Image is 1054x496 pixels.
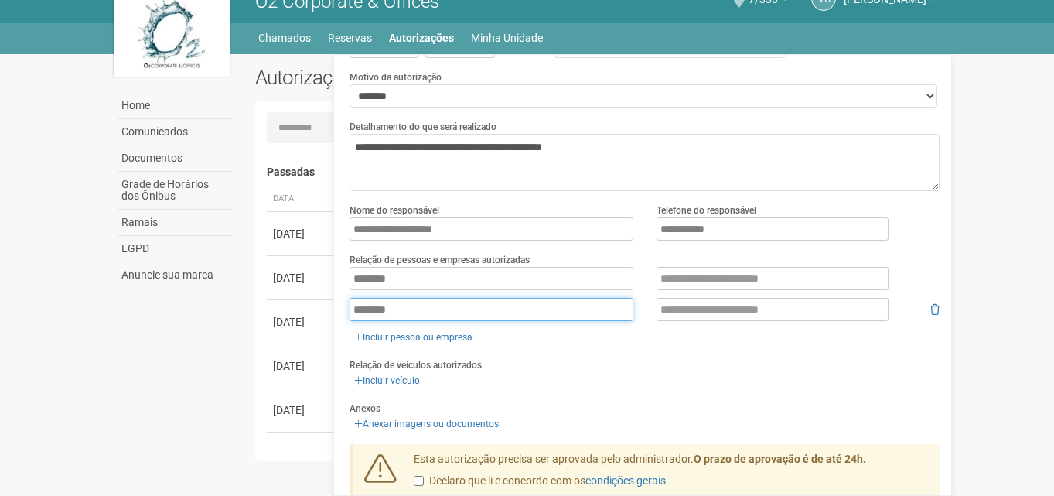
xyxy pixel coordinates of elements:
div: [DATE] [273,446,330,462]
a: Autorizações [389,27,454,49]
h2: Autorizações [255,66,586,89]
a: Anexar imagens ou documentos [350,416,503,433]
a: Grade de Horários dos Ônibus [118,172,232,210]
a: Ramais [118,210,232,236]
label: Anexos [350,402,380,416]
i: Remover [930,304,940,315]
label: Telefone do responsável [657,204,756,217]
label: Declaro que li e concordo com os [414,474,666,489]
h4: Passadas [267,166,929,178]
a: Documentos [118,145,232,172]
label: Relação de veículos autorizados [350,358,482,372]
a: Incluir veículo [350,372,425,389]
a: Home [118,93,232,119]
div: [DATE] [273,226,330,241]
a: Minha Unidade [471,27,543,49]
a: Comunicados [118,119,232,145]
a: condições gerais [585,474,666,487]
th: Data [267,186,336,212]
label: Detalhamento do que será realizado [350,120,496,134]
div: [DATE] [273,358,330,374]
a: Reservas [328,27,372,49]
label: Motivo da autorização [350,70,442,84]
div: [DATE] [273,270,330,286]
a: LGPD [118,236,232,262]
a: Chamados [258,27,311,49]
div: [DATE] [273,314,330,330]
input: Declaro que li e concordo com oscondições gerais [414,476,424,486]
strong: O prazo de aprovação é de até 24h. [694,453,866,465]
div: [DATE] [273,402,330,418]
label: Nome do responsável [350,204,439,217]
a: Anuncie sua marca [118,262,232,288]
label: Relação de pessoas e empresas autorizadas [350,253,530,267]
a: Incluir pessoa ou empresa [350,329,477,346]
